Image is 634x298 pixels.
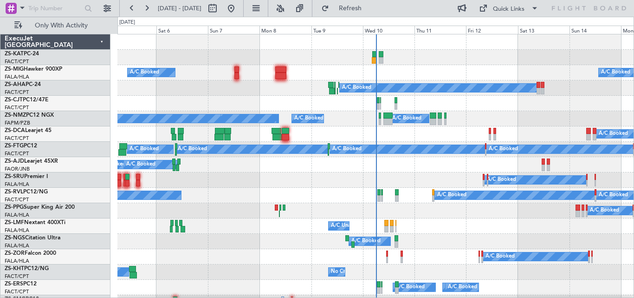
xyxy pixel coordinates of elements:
a: FACT/CPT [5,150,29,157]
span: ZS-LMF [5,220,24,225]
span: ZS-ERS [5,281,23,287]
span: ZS-CJT [5,97,23,103]
div: A/C Booked [448,280,477,294]
span: ZS-PPG [5,205,24,210]
a: ZS-ERSPC12 [5,281,37,287]
div: Fri 12 [466,26,518,34]
span: Only With Activity [24,22,98,29]
div: A/C Booked [178,142,207,156]
a: ZS-MIGHawker 900XP [5,66,62,72]
span: Refresh [331,5,370,12]
span: ZS-NGS [5,235,25,241]
button: Only With Activity [10,18,101,33]
a: ZS-NMZPC12 NGX [5,113,54,118]
div: Tue 9 [311,26,363,34]
button: Refresh [317,1,373,16]
span: ZS-SRU [5,174,24,179]
span: ZS-NMZ [5,113,26,118]
div: A/C Booked [487,173,516,187]
div: Thu 11 [414,26,466,34]
a: FACT/CPT [5,89,29,96]
span: ZS-AJD [5,159,24,164]
a: ZS-SRUPremier I [5,174,48,179]
div: A/C Unavailable [331,219,369,233]
a: FACT/CPT [5,288,29,295]
a: ZS-KHTPC12/NG [5,266,49,272]
div: Sun 14 [569,26,621,34]
span: ZS-ZOR [5,251,25,256]
div: A/C Booked [601,66,630,79]
a: ZS-CJTPC12/47E [5,97,48,103]
a: ZS-ZORFalcon 2000 [5,251,56,256]
a: FACT/CPT [5,104,29,111]
div: Mon 8 [259,26,311,34]
div: A/C Booked [332,142,362,156]
span: ZS-AHA [5,82,26,87]
div: [DATE] [119,19,135,26]
a: FALA/HLA [5,181,29,188]
a: FACT/CPT [5,196,29,203]
button: Quick Links [474,1,543,16]
a: ZS-DCALearjet 45 [5,128,52,133]
div: A/C Booked [392,112,421,126]
a: ZS-FTGPC12 [5,143,37,149]
a: FALA/HLA [5,212,29,219]
div: Wed 10 [363,26,414,34]
span: ZS-KAT [5,51,24,57]
div: A/C Booked [437,188,466,202]
a: ZS-RVLPC12/NG [5,189,48,195]
div: A/C Booked [294,112,323,126]
div: A/C Booked [395,280,425,294]
span: ZS-FTG [5,143,24,149]
div: A/C Booked [130,66,159,79]
a: FACT/CPT [5,135,29,142]
div: A/C Booked [342,81,371,95]
div: Sat 13 [518,26,569,34]
a: FACT/CPT [5,58,29,65]
div: A/C Booked [126,158,155,172]
span: ZS-RVL [5,189,23,195]
div: Fri 5 [105,26,156,34]
a: FALA/HLA [5,227,29,234]
a: FAOR/JNB [5,166,30,172]
a: FALA/HLA [5,242,29,249]
div: A/C Booked [489,142,518,156]
div: A/C Booked [599,188,628,202]
a: FALA/HLA [5,73,29,80]
div: A/C Booked [485,250,515,264]
span: ZS-DCA [5,128,25,133]
div: A/C Booked [129,142,159,156]
div: A/C Booked [590,204,619,218]
div: Quick Links [493,5,524,14]
div: No Crew [331,265,352,279]
span: ZS-KHT [5,266,24,272]
div: Sun 7 [208,26,259,34]
div: Sat 6 [156,26,208,34]
span: [DATE] - [DATE] [158,4,201,13]
div: A/C Booked [599,127,628,141]
a: ZS-KATPC-24 [5,51,39,57]
a: ZS-AHAPC-24 [5,82,41,87]
a: FALA/HLA [5,258,29,265]
div: A/C Booked [351,234,381,248]
a: ZS-LMFNextant 400XTi [5,220,65,225]
a: FAPM/PZB [5,119,30,126]
a: ZS-AJDLearjet 45XR [5,159,58,164]
a: ZS-PPGSuper King Air 200 [5,205,75,210]
a: ZS-NGSCitation Ultra [5,235,60,241]
a: FACT/CPT [5,273,29,280]
span: ZS-MIG [5,66,24,72]
input: Trip Number [28,1,82,15]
